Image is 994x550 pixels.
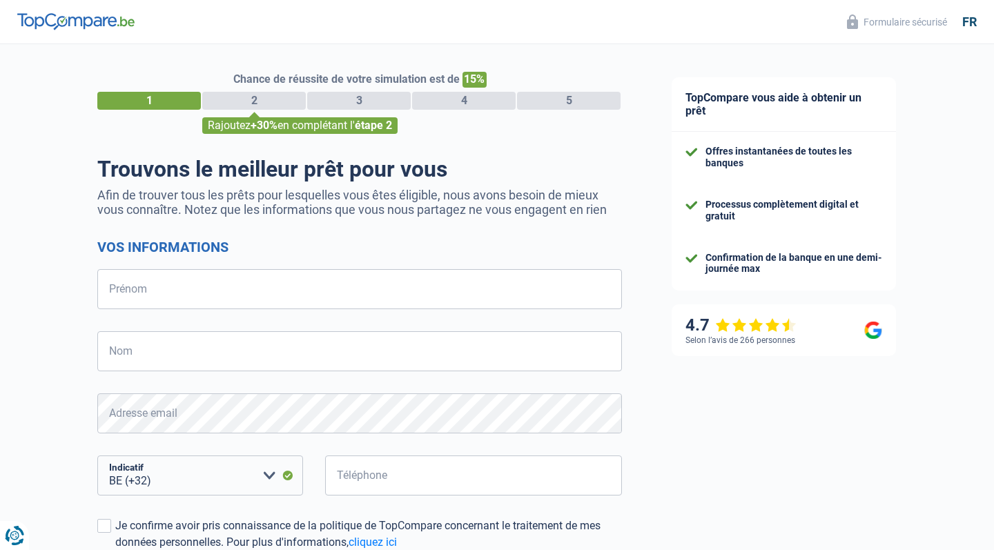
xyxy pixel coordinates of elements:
button: Formulaire sécurisé [839,10,955,33]
div: Confirmation de la banque en une demi-journée max [705,252,882,275]
div: 4 [412,92,516,110]
input: 401020304 [325,455,622,495]
span: +30% [251,119,277,132]
div: 5 [517,92,621,110]
div: 2 [202,92,306,110]
div: Selon l’avis de 266 personnes [685,335,795,345]
div: TopCompare vous aide à obtenir un prêt [672,77,896,132]
div: fr [962,14,977,30]
div: 1 [97,92,201,110]
h1: Trouvons le meilleur prêt pour vous [97,156,622,182]
a: cliquez ici [349,536,397,549]
div: 3 [307,92,411,110]
div: Rajoutez en complétant l' [202,117,398,134]
img: TopCompare Logo [17,13,135,30]
div: Offres instantanées de toutes les banques [705,146,882,169]
h2: Vos informations [97,239,622,255]
span: 15% [462,72,487,88]
div: Processus complètement digital et gratuit [705,199,882,222]
span: Chance de réussite de votre simulation est de [233,72,460,86]
p: Afin de trouver tous les prêts pour lesquelles vous êtes éligible, nous avons besoin de mieux vou... [97,188,622,217]
div: 4.7 [685,315,797,335]
span: étape 2 [355,119,392,132]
